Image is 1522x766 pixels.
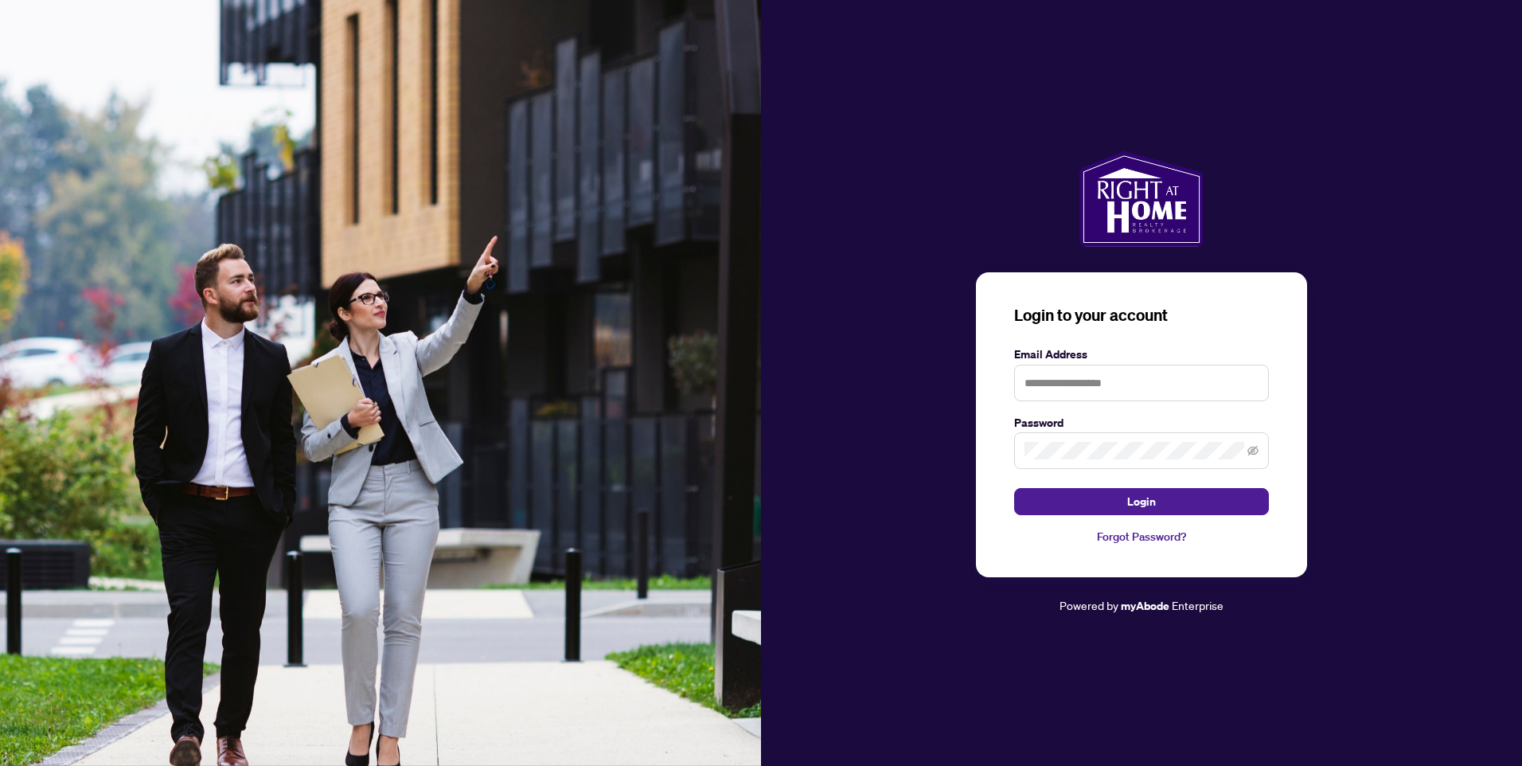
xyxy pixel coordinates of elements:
[1247,445,1259,456] span: eye-invisible
[1014,346,1269,363] label: Email Address
[1014,304,1269,326] h3: Login to your account
[1172,598,1223,612] span: Enterprise
[1079,151,1203,247] img: ma-logo
[1014,488,1269,515] button: Login
[1014,414,1269,432] label: Password
[1121,597,1169,615] a: myAbode
[1014,528,1269,545] a: Forgot Password?
[1060,598,1118,612] span: Powered by
[1127,489,1156,514] span: Login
